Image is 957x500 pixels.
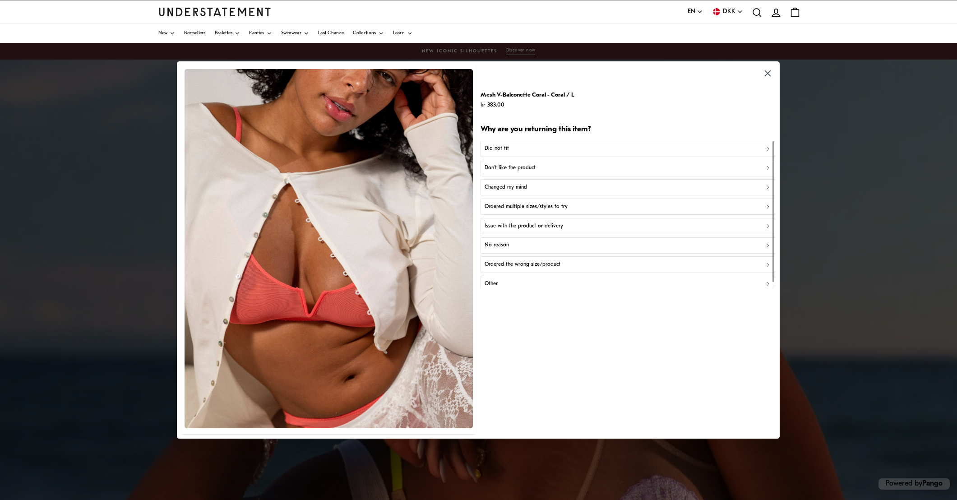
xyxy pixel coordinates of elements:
a: Bralettes [215,24,240,43]
p: Mesh V-Balconette Coral - Coral / L [481,90,575,100]
button: No reason [481,237,776,254]
span: EN [688,7,695,17]
a: Panties [249,24,272,43]
p: Don't like the product [485,164,536,172]
button: Other [481,276,776,292]
button: Don't like the product [481,160,776,176]
span: New [158,31,168,36]
a: Bestsellers [184,24,205,43]
h2: Why are you returning this item? [481,125,776,135]
p: kr 383.00 [481,100,575,110]
button: Ordered multiple sizes/styles to try [481,199,776,215]
span: Panties [249,31,264,36]
a: Understatement Homepage [158,8,271,16]
a: Learn [393,24,413,43]
a: Collections [353,24,384,43]
button: Ordered the wrong size/product [481,256,776,273]
p: No reason [485,241,509,250]
button: Changed my mind [481,179,776,195]
span: Learn [393,31,405,36]
a: New [158,24,176,43]
span: Swimwear [281,31,301,36]
span: Bestsellers [184,31,205,36]
button: Did not fit [481,140,776,157]
a: Last Chance [318,24,344,43]
p: Issue with the product or delivery [485,222,563,231]
p: Other [485,280,498,288]
p: Ordered the wrong size/product [485,260,560,269]
span: Last Chance [318,31,344,36]
span: DKK [723,7,735,17]
span: Bralettes [215,31,233,36]
img: 473_be5a5b07-f28e-4d47-9be4-3e857e67e4bb.jpg [185,69,473,428]
button: DKK [712,7,743,17]
p: Did not fit [485,144,509,153]
p: Ordered multiple sizes/styles to try [485,203,568,211]
button: EN [688,7,703,17]
p: Changed my mind [485,183,527,192]
button: Issue with the product or delivery [481,218,776,234]
a: Swimwear [281,24,309,43]
span: Collections [353,31,376,36]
